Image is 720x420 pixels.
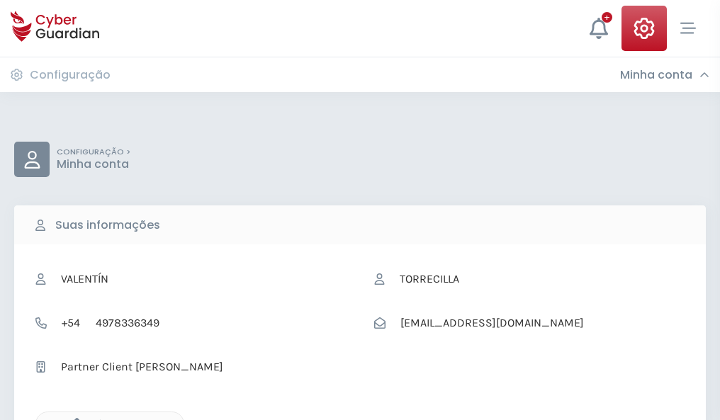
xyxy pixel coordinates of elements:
[620,68,709,82] div: Minha conta
[30,68,111,82] h3: Configuração
[54,310,88,336] span: +54
[57,157,130,171] p: Minha conta
[88,310,346,336] input: Telefone
[620,68,692,82] h3: Minha conta
[602,12,612,23] div: +
[57,147,130,157] p: CONFIGURAÇÃO >
[55,217,160,234] b: Suas informações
